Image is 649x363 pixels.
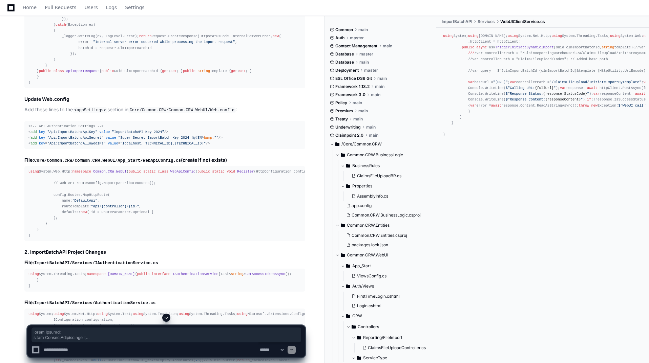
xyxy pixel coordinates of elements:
[341,151,345,159] svg: Directory
[24,249,305,255] h2: 2. ImportBatchAPI Project Changes
[108,272,135,276] span: [DOMAIN_NAME]
[346,312,350,320] svg: Directory
[335,108,353,114] span: Premium
[366,124,376,130] span: main
[442,19,472,24] span: ImportBatchAPI
[579,104,589,108] span: throw
[470,104,476,108] span: var
[197,169,210,174] span: public
[341,251,345,259] svg: Directory
[349,292,438,301] button: FirstTimeLogin.cshtml
[24,106,305,114] p: Add these lines to the section in :
[335,100,347,106] span: Policy
[212,169,225,174] span: static
[24,259,305,267] h3: File:
[39,130,45,134] span: key
[152,272,170,276] span: interface
[535,86,553,90] span: {fullUrl}
[347,152,403,158] span: Common.CRW.BusinessLogic
[549,80,641,84] span: "/ClaimsFileUpload/InitiateImportByTemplate"
[73,107,107,113] code: <appSettings>
[500,19,545,24] span: WebUIClientService.cs
[349,271,438,281] button: ViewsConfig.cs
[477,45,487,49] span: async
[39,141,45,145] span: key
[556,45,631,49] span: Guid clmImportBatchId, template
[39,69,51,73] span: public
[47,141,106,145] span: "Api:ImportBatch:AllowedIPs"
[359,51,373,57] span: master
[335,116,348,122] span: Treaty
[349,171,433,181] button: ClaimsFileUploadBR.cs
[352,163,380,168] span: BusinessRules
[335,150,437,160] button: Common.CRW.BusinessLogic
[335,140,339,148] svg: Directory
[112,130,164,134] span: "ImportBatchAPI_Key_2024"
[162,69,168,73] span: get
[47,130,97,134] span: "Api:ImportBatch:ApiKey"
[335,68,359,73] span: Deployment
[54,181,89,185] span: // Web API routes
[170,169,195,174] span: WebApiConfig
[227,169,235,174] span: void
[28,271,301,289] div: System.Threading.Tasks; { { ; } }
[30,141,37,145] span: add
[375,84,384,89] span: main
[129,169,141,174] span: public
[118,136,218,140] span: "Super_Secret_ImportBatch_Key_2024_!@#$%^ *"
[335,124,361,130] span: Underwriting
[358,108,368,114] span: main
[341,181,437,191] button: Properties
[28,130,168,134] span: < = = />
[462,45,633,49] span: Task ( )
[343,240,433,250] button: packages.lock.json
[108,141,118,145] span: value
[468,51,474,55] span: ///
[47,136,103,140] span: "Api:ImportBatch:ApiSecret"
[24,157,305,164] h3: File: (create if not exists)
[335,250,437,260] button: Common.CRW.WebUI
[239,69,245,73] span: set
[143,169,156,174] span: static
[28,169,301,239] div: System.Web.Http; { { { config.MapHttpAttributeRoutes(); config.Routes.MapHttpRoute( name: , route...
[591,104,597,108] span: new
[93,169,127,174] span: Common.CRW.WebUI
[28,141,210,145] span: < = = />
[610,34,621,38] span: using
[350,35,364,41] span: master
[97,312,108,316] span: using
[357,273,386,279] span: ViewsConfig.cs
[106,5,117,9] span: Logs
[335,220,437,231] button: Common.CRW.Entities
[369,133,378,138] span: main
[341,260,442,271] button: App_Start
[139,34,152,38] span: return
[383,43,392,49] span: main
[28,169,39,174] span: using
[34,158,181,163] code: Core/Common.CRW/Common.CRW.WebUI/App_Start/WebApiConfig.cs
[443,33,642,137] div: System; [DOMAIN_NAME]; System.Net.Http; System.Threading.Tasks; System.Web; { { HttpClient _httpC...
[72,169,91,174] span: namespace
[45,5,76,9] span: Pull Requests
[478,19,495,24] span: Services
[330,139,431,150] button: /Core/Common.CRW
[197,69,210,73] span: string
[34,301,155,305] code: ImportBatchAPI/Services/AuthenticationService.cs
[353,100,362,106] span: main
[493,80,508,84] span: "[URL]"
[510,80,516,84] span: var
[28,136,223,140] span: < = = />
[347,223,390,228] span: Common.CRW.Entities
[39,136,45,140] span: key
[72,199,97,203] span: "DefaultApi"
[81,210,87,214] span: new
[335,27,353,32] span: Common
[128,107,236,113] code: Core/Common.CRW/Common.CRW.WebUI/Web.config
[106,136,116,140] span: value
[346,182,350,190] svg: Directory
[246,272,285,276] span: GetAccessTokenAsync
[353,116,363,122] span: main
[335,133,363,138] span: Claimpoint 2.0
[468,34,479,38] span: using
[587,97,591,101] span: if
